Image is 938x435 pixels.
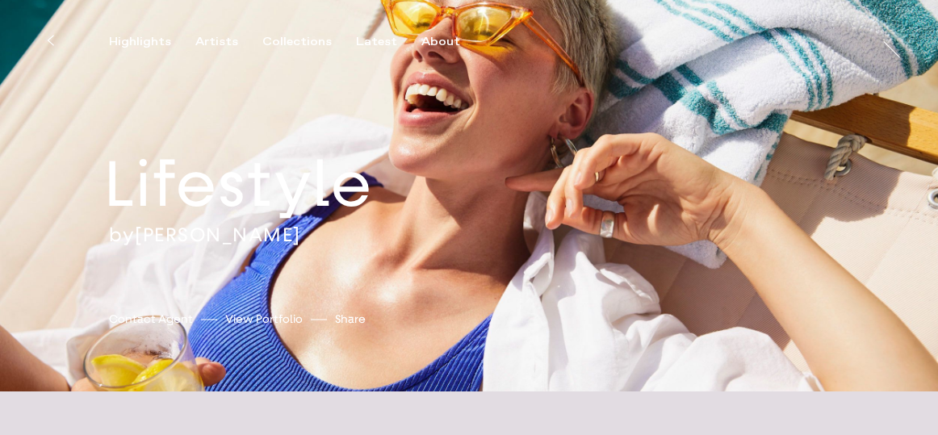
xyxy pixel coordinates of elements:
[262,35,356,49] button: Collections
[335,308,366,330] button: Share
[135,222,301,246] a: [PERSON_NAME]
[109,35,195,49] button: Highlights
[195,35,238,49] div: Artists
[195,35,262,49] button: Artists
[421,35,460,49] div: About
[356,35,421,49] button: Latest
[104,145,482,222] h2: Lifestyle
[356,35,397,49] div: Latest
[262,35,332,49] div: Collections
[109,311,193,328] a: Contact Agent
[109,35,171,49] div: Highlights
[421,35,484,49] button: About
[225,311,303,328] a: View Portfolio
[109,222,135,246] span: by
